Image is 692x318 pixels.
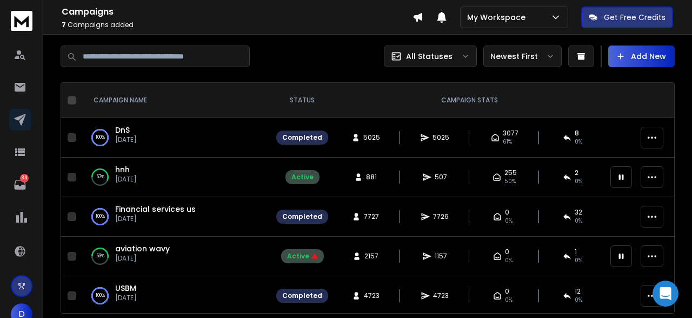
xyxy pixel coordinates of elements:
span: 7 [62,20,66,29]
div: Active [291,173,314,181]
div: Completed [282,291,322,300]
span: 4723 [433,291,449,300]
span: 0 % [575,256,582,265]
span: 507 [435,173,447,181]
a: DnS [115,125,130,135]
span: 12 [575,287,581,296]
span: 32 [575,208,582,217]
p: Campaigns added [62,21,412,29]
p: [DATE] [115,215,196,223]
h1: Campaigns [62,5,412,18]
span: 7727 [364,212,379,221]
div: Completed [282,133,322,142]
a: aviation wavy [115,243,170,254]
td: 100%DnS[DATE] [81,118,270,158]
img: logo [11,11,32,31]
button: Add New [608,46,675,67]
span: 2 [575,168,578,177]
p: 57 % [96,172,104,183]
span: 881 [366,173,377,181]
p: [DATE] [115,254,170,263]
p: [DATE] [115,294,137,302]
span: 50 % [504,177,516,186]
div: Open Intercom Messenger [653,281,678,307]
div: Active [287,252,318,261]
th: CAMPAIGN NAME [81,83,270,118]
span: 8 [575,129,579,138]
span: 0% [505,256,513,265]
th: STATUS [270,83,335,118]
td: 53%aviation wavy[DATE] [81,237,270,276]
th: CAMPAIGN STATS [335,83,604,118]
span: 5025 [432,133,449,142]
span: 0 % [575,138,582,146]
a: Financial services us [115,204,196,215]
a: hnh [115,164,130,175]
p: My Workspace [467,12,530,23]
span: 4723 [364,291,380,300]
p: 53 % [96,251,104,262]
span: 1 [575,248,577,256]
span: 5025 [363,133,380,142]
a: 39 [9,174,31,196]
a: USBM [115,283,136,294]
p: 100 % [96,290,105,301]
span: 0% [505,217,513,225]
button: Get Free Credits [581,7,673,28]
p: 39 [20,174,29,183]
p: 100 % [96,211,105,222]
span: 0 % [575,177,582,186]
p: [DATE] [115,175,137,184]
span: 2157 [364,252,378,261]
span: 61 % [503,138,512,146]
p: All Statuses [406,51,453,62]
span: 7726 [433,212,449,221]
p: Get Free Credits [604,12,666,23]
span: 0% [505,296,513,304]
span: 0 % [575,296,582,304]
div: Completed [282,212,322,221]
button: Newest First [483,46,562,67]
span: 3077 [503,129,518,138]
span: 0 % [575,217,582,225]
td: 100%USBM[DATE] [81,276,270,316]
span: 1157 [435,252,447,261]
p: 100 % [96,132,105,143]
td: 100%Financial services us[DATE] [81,197,270,237]
span: 0 [505,208,509,217]
p: [DATE] [115,135,137,144]
span: 0 [505,248,509,256]
td: 57%hnh[DATE] [81,158,270,197]
span: 0 [505,287,509,296]
span: 255 [504,168,517,177]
